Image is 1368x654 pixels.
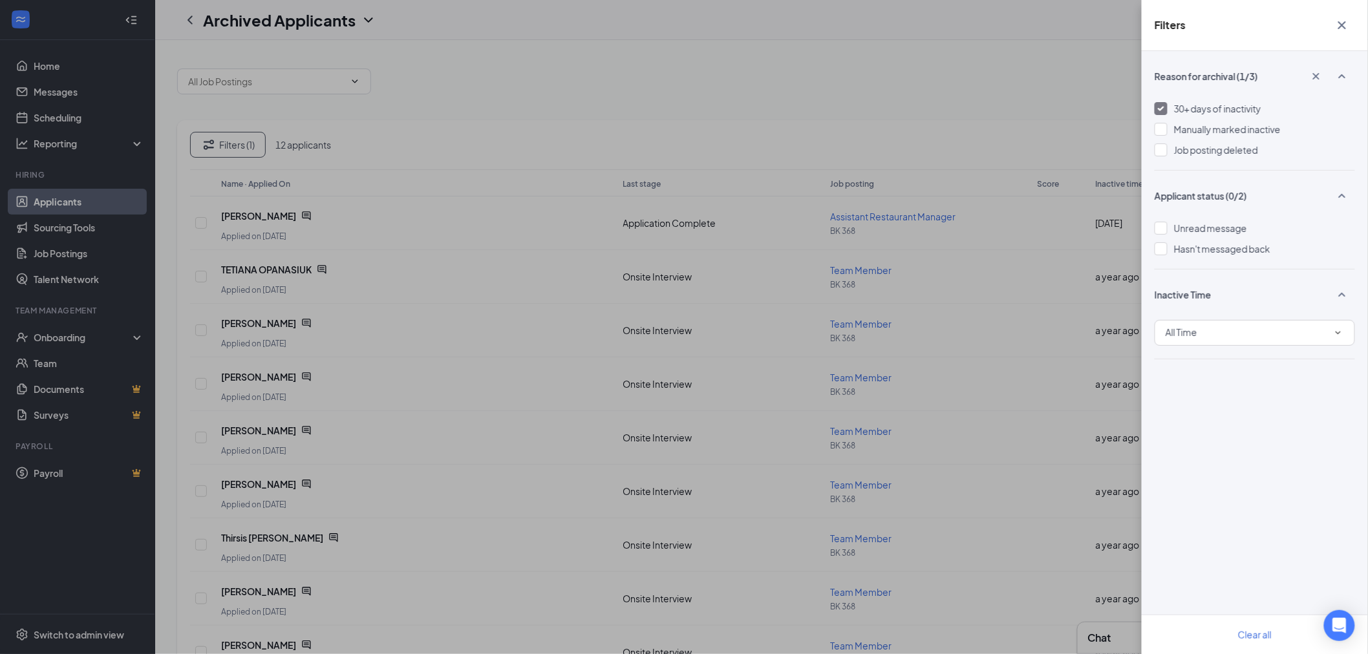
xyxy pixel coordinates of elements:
[1174,144,1258,156] span: Job posting deleted
[1158,106,1164,111] img: checkbox
[1174,103,1261,114] span: 30+ days of inactivity
[1334,188,1350,204] svg: SmallChevronUp
[1334,69,1350,84] svg: SmallChevronUp
[1332,327,1344,339] svg: SmallChevronDown
[1324,610,1355,641] div: Open Intercom Messenger
[1334,17,1350,33] svg: Cross
[1329,13,1355,37] button: Cross
[1329,282,1355,307] button: SmallChevronUp
[1155,189,1247,202] span: Applicant status (0/2)
[1303,65,1329,87] button: Cross
[1174,243,1270,255] span: Hasn't messaged back
[1155,70,1258,83] span: Reason for archival (1/3)
[1174,123,1281,135] span: Manually marked inactive
[1310,70,1323,83] svg: Cross
[1155,288,1212,301] span: Inactive Time
[1166,325,1344,341] div: All Time
[1334,287,1350,302] svg: SmallChevronUp
[1329,184,1355,208] button: SmallChevronUp
[1223,622,1287,648] button: Clear all
[1155,18,1186,32] h5: Filters
[1329,64,1355,89] button: SmallChevronUp
[1174,222,1247,234] span: Unread message
[1166,326,1197,338] span: All Time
